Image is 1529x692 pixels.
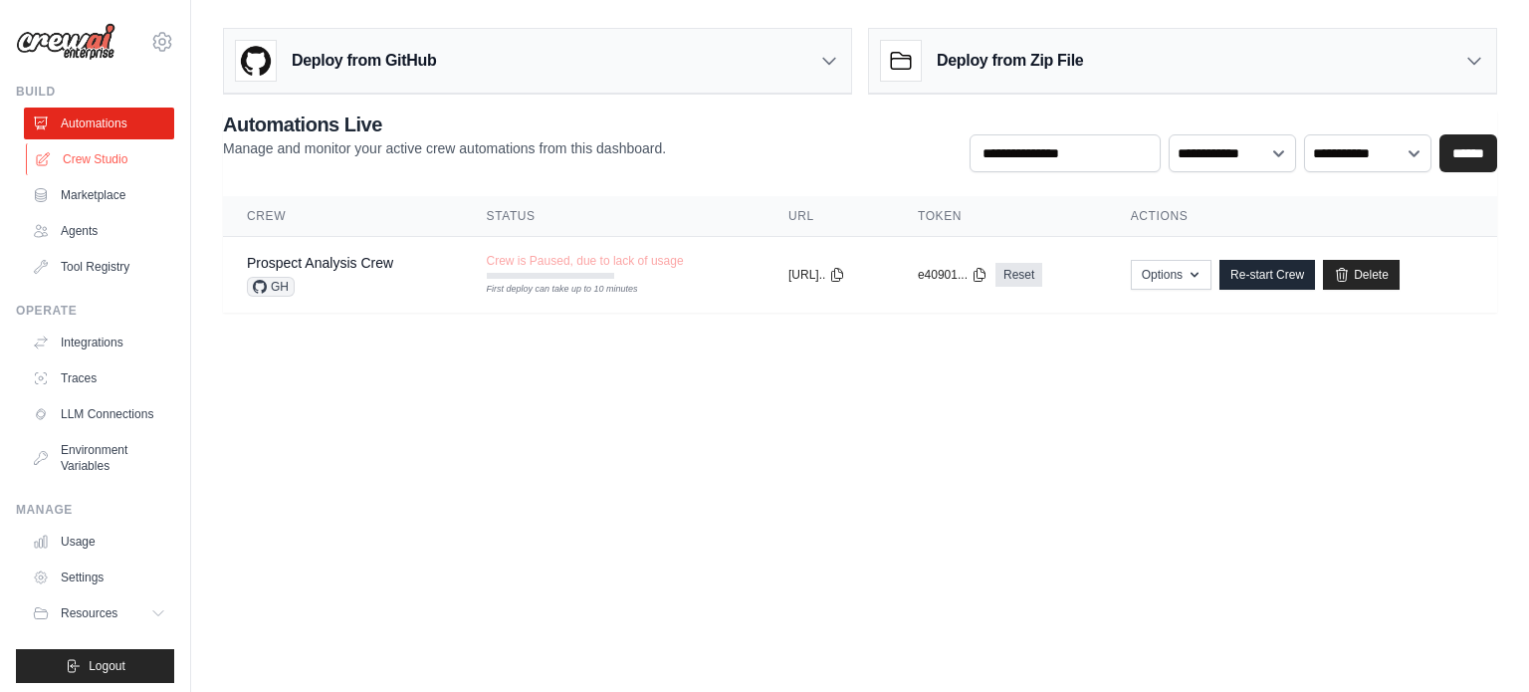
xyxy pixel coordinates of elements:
th: Token [894,196,1107,237]
span: GH [247,277,295,297]
span: Logout [89,658,125,674]
h2: Automations Live [223,111,666,138]
div: First deploy can take up to 10 minutes [487,283,614,297]
a: Delete [1323,260,1400,290]
th: URL [764,196,894,237]
a: Prospect Analysis Crew [247,255,393,271]
button: e40901... [918,267,987,283]
a: Re-start Crew [1219,260,1315,290]
span: Crew is Paused, due to lack of usage [487,253,684,269]
a: Traces [24,362,174,394]
iframe: Chat Widget [1429,596,1529,692]
div: Build [16,84,174,100]
img: Logo [16,23,115,61]
h3: Deploy from GitHub [292,49,436,73]
div: Manage [16,502,174,518]
button: Logout [16,649,174,683]
h3: Deploy from Zip File [937,49,1083,73]
th: Crew [223,196,463,237]
a: Usage [24,526,174,558]
p: Manage and monitor your active crew automations from this dashboard. [223,138,666,158]
a: Tool Registry [24,251,174,283]
a: Settings [24,562,174,593]
a: Integrations [24,327,174,358]
button: Resources [24,597,174,629]
span: Resources [61,605,117,621]
div: Operate [16,303,174,319]
th: Status [463,196,765,237]
a: LLM Connections [24,398,174,430]
a: Crew Studio [26,143,176,175]
a: Automations [24,108,174,139]
button: Options [1131,260,1211,290]
a: Environment Variables [24,434,174,482]
div: Widget de chat [1429,596,1529,692]
th: Actions [1107,196,1497,237]
a: Reset [995,263,1042,287]
img: GitHub Logo [236,41,276,81]
a: Marketplace [24,179,174,211]
a: Agents [24,215,174,247]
